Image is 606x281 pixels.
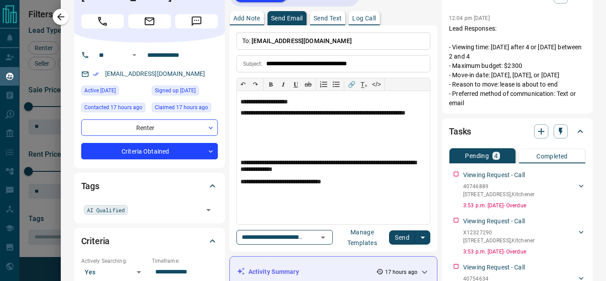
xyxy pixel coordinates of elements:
p: Timeframe: [152,257,218,265]
p: Viewing Request - Call [463,263,525,272]
button: Open [202,204,215,216]
p: Completed [536,153,568,159]
div: Tasks [449,121,586,142]
span: Message [175,14,218,28]
button: Manage Templates [335,230,390,245]
button: Open [317,231,329,244]
p: X12327290 [463,229,535,237]
p: 40746889 [463,182,535,190]
button: 𝑰 [277,78,290,91]
button: T̲ₓ [358,78,370,91]
div: Tue Aug 12 2025 [81,103,147,115]
p: Actively Searching: [81,257,147,265]
div: Tue Aug 12 2025 [152,103,218,115]
a: [EMAIL_ADDRESS][DOMAIN_NAME] [105,70,205,77]
p: Activity Summary [248,267,299,277]
div: Criteria [81,230,218,252]
h2: Criteria [81,234,110,248]
span: Email [128,14,171,28]
button: Numbered list [318,78,330,91]
div: Mon Aug 11 2025 [152,86,218,98]
span: Active [DATE] [84,86,116,95]
p: 17 hours ago [385,268,417,276]
span: 𝐔 [294,81,298,88]
button: Bullet list [330,78,342,91]
button: 🔗 [346,78,358,91]
span: Claimed 17 hours ago [155,103,208,112]
span: AI Qualified [87,206,125,214]
button: ab [302,78,315,91]
p: To: [236,32,430,50]
p: Subject: [243,60,263,68]
span: Signed up [DATE] [155,86,196,95]
h2: Tags [81,179,99,193]
button: Send [389,230,415,245]
button: ↶ [237,78,249,91]
div: Tags [81,175,218,197]
h2: Tasks [449,124,471,139]
div: Mon Aug 11 2025 [81,86,147,98]
s: ab [305,81,312,88]
p: 3:53 p.m. [DATE] - Overdue [463,248,586,256]
button: 𝐔 [290,78,302,91]
p: Viewing Request - Call [463,170,525,180]
p: Send Text [314,15,342,21]
button: ↷ [249,78,262,91]
div: Criteria Obtained [81,143,218,159]
div: Activity Summary17 hours ago [237,264,430,280]
button: </> [370,78,383,91]
p: Add Note [233,15,260,21]
div: 40746889[STREET_ADDRESS],Kitchener [463,181,586,200]
div: X12327290[STREET_ADDRESS],Kitchener [463,227,586,246]
div: Renter [81,119,218,136]
p: [STREET_ADDRESS] , Kitchener [463,190,535,198]
p: 4 [494,153,498,159]
span: [EMAIL_ADDRESS][DOMAIN_NAME] [252,37,352,44]
span: Call [81,14,124,28]
span: Contacted 17 hours ago [84,103,142,112]
p: 12:04 pm [DATE] [449,15,490,21]
p: Pending [465,153,489,159]
p: [STREET_ADDRESS] , Kitchener [463,237,535,245]
p: 3:53 p.m. [DATE] - Overdue [463,202,586,210]
div: Yes [81,265,147,279]
p: Viewing Request - Call [463,217,525,226]
p: Send Email [271,15,303,21]
button: 𝐁 [265,78,277,91]
div: split button [389,230,430,245]
button: Open [129,50,140,60]
p: Log Call [352,15,376,21]
svg: Email Verified [93,71,99,77]
p: Lead Responses: - Viewing time: [DATE] after 4 or [DATE] between 2 and 4 - Maximum budget: $2300 ... [449,24,586,108]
